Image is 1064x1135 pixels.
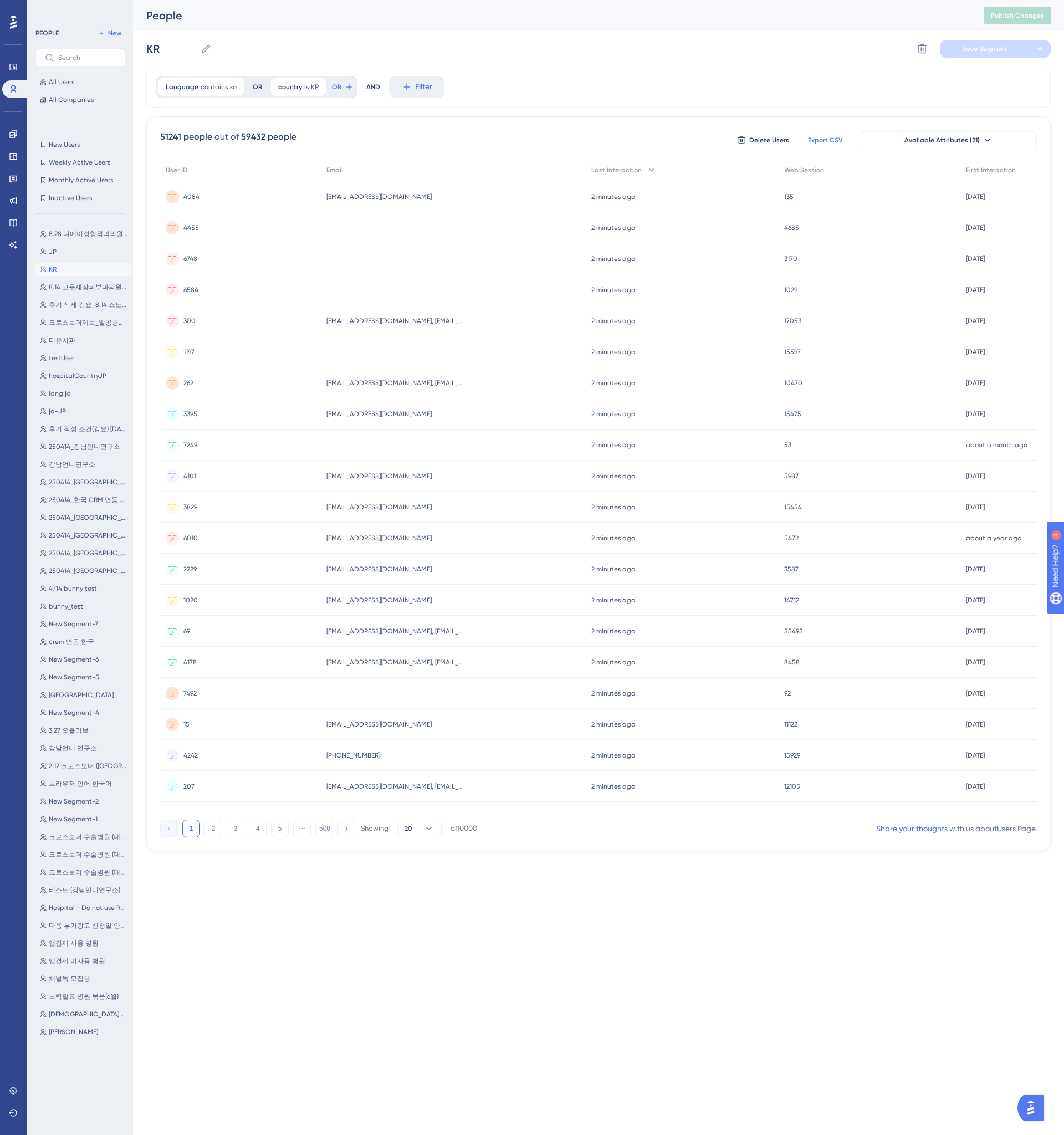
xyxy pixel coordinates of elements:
time: about a year ago [966,534,1021,542]
button: Available Attributes (21) [860,131,1037,149]
span: 12105 [784,782,800,791]
span: Save Segment [962,44,1007,53]
span: 4685 [784,223,799,232]
span: 92 [784,689,791,698]
button: 250414_[GEOGRAPHIC_DATA](6) [35,476,132,489]
span: 8458 [784,658,800,667]
time: 2 minutes ago [591,410,635,418]
time: [DATE] [966,689,985,697]
span: [PHONE_NUMBER] [326,751,380,760]
span: 250414_강남언니연구소 [49,442,120,451]
span: 14712 [784,596,799,605]
time: 2 minutes ago [591,783,635,790]
button: hospitalCountryJP [35,369,132,382]
time: 2 minutes ago [591,348,635,356]
time: 2 minutes ago [591,286,635,294]
div: 59432 people [241,130,296,144]
time: 2 minutes ago [591,658,635,666]
span: 55495 [784,627,803,636]
button: New [94,27,125,40]
span: JP [49,247,57,256]
time: 2 minutes ago [591,596,635,604]
div: People [146,8,956,23]
button: 테스트 (강남언니연구소) [35,883,132,897]
span: Weekly Active Users [49,158,110,167]
button: 250414_[GEOGRAPHIC_DATA](4) [35,511,132,524]
span: 15597 [784,347,801,356]
span: [EMAIL_ADDRESS][DOMAIN_NAME], [EMAIL_ADDRESS][DOMAIN_NAME] [326,379,465,387]
button: 250414_강남언니연구소 [35,440,132,453]
span: New Users [49,140,80,149]
span: 강남언니 연구소 [49,744,97,753]
span: lang:ja [49,389,71,398]
span: 250414_한국 CRM 연동 병원(5) [49,495,127,504]
time: [DATE] [966,348,985,356]
span: 앱결제 사용 병원 [49,939,99,948]
iframe: UserGuiding AI Assistant Launcher [1017,1091,1051,1124]
button: Filter [389,76,444,98]
span: Delete Users [749,136,789,145]
span: [EMAIL_ADDRESS][DOMAIN_NAME] [326,596,432,605]
time: 2 minutes ago [591,317,635,325]
span: 5987 [784,472,799,480]
span: 10470 [784,379,802,387]
span: User ID [166,166,188,175]
time: [DATE] [966,224,985,232]
span: [DEMOGRAPHIC_DATA]을 사용하는 병원 [49,1010,127,1019]
span: 15929 [784,751,800,760]
button: New Segment-2 [35,795,132,808]
button: lang:ja [35,387,132,400]
span: [EMAIL_ADDRESS][DOMAIN_NAME] [326,410,432,418]
button: 2 [204,820,222,837]
span: 3170 [784,254,797,263]
button: All Companies [35,93,125,106]
button: 250414_[GEOGRAPHIC_DATA](3) [35,529,132,542]
button: Export CSV [797,131,853,149]
button: 크로스보더제보_일공공성형외과의원 [35,316,132,329]
time: 2 minutes ago [591,193,635,201]
button: 4/14 bunny test [35,582,132,595]
button: ⋯ [293,820,311,837]
span: testUser [49,354,74,362]
span: [EMAIL_ADDRESS][DOMAIN_NAME] [326,503,432,512]
span: KR [49,265,57,274]
button: [DEMOGRAPHIC_DATA]을 사용하는 병원 [35,1008,132,1021]
span: KR [311,83,319,91]
span: 테스트 (강남언니연구소) [49,886,120,894]
button: Monthly Active Users [35,173,125,187]
span: 4101 [183,472,196,480]
button: Hospital - Do not use Reservation [35,901,132,914]
button: [GEOGRAPHIC_DATA] [35,688,132,702]
span: contains [201,83,228,91]
button: New Segment-1 [35,812,132,826]
time: [DATE] [966,720,985,728]
button: ja-JP [35,405,132,418]
span: 6010 [183,534,198,543]
button: 20 [397,820,442,837]
span: 250414_[GEOGRAPHIC_DATA](6) [49,478,127,487]
button: 크로스보더 수술병원 (대형병원 제외) - 1 [35,866,132,879]
span: [EMAIL_ADDRESS][DOMAIN_NAME] [326,192,432,201]
time: 2 minutes ago [591,503,635,511]
span: Web Session [784,166,824,175]
span: First Interaction [966,166,1016,175]
button: 500 [315,820,333,837]
span: 브라우저 언어 한국어 [49,779,112,788]
button: 크로스보더 수술병원 (대형병원 제외) - 2 [35,848,132,861]
button: 250414_[GEOGRAPHIC_DATA](2) [35,546,132,560]
button: 티유치과 [35,334,132,347]
span: [EMAIL_ADDRESS][DOMAIN_NAME] [326,565,432,574]
div: of 10000 [451,824,477,834]
div: OR [253,83,262,91]
button: 5 [271,820,289,837]
button: 2.12 크로스보더 ([GEOGRAPHIC_DATA]동안) [35,759,132,773]
div: with us about Users Page . [876,822,1037,835]
span: 7249 [183,441,197,449]
span: Inactive Users [49,193,92,202]
span: 크로스보더 수술병원 (대형병원 제외) - 1 [49,868,127,877]
span: 250414_[GEOGRAPHIC_DATA](3) [49,531,127,540]
button: 250414_[GEOGRAPHIC_DATA](1) [35,564,132,577]
span: [EMAIL_ADDRESS][DOMAIN_NAME] [326,720,432,729]
time: 2 minutes ago [591,472,635,480]
button: crem 연동 한국 [35,635,132,648]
